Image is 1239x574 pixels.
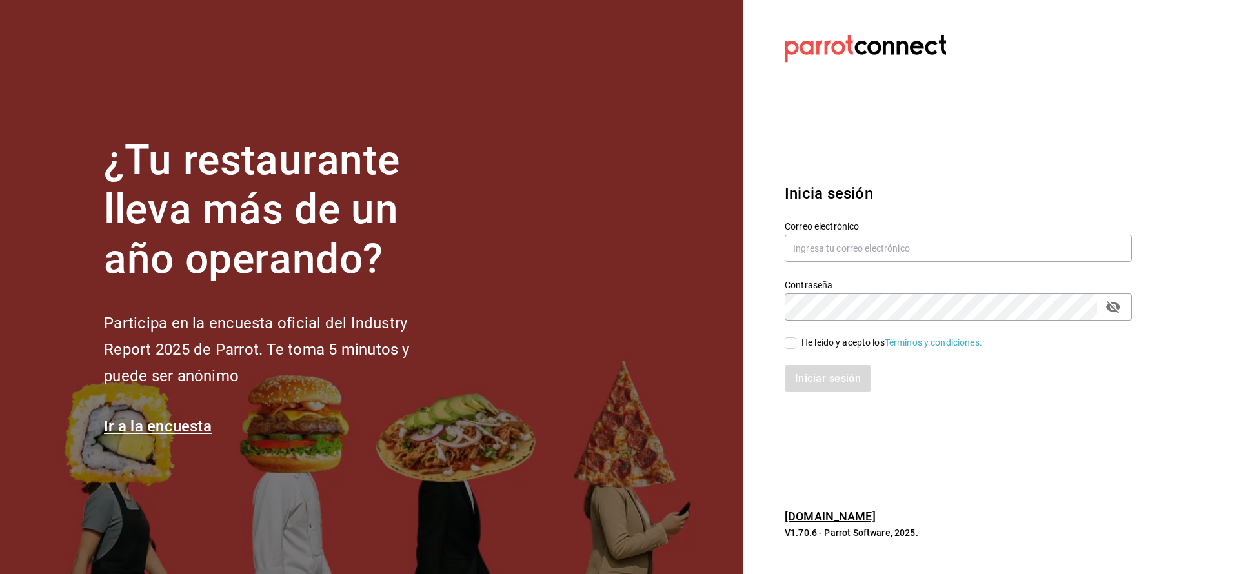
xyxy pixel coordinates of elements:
[785,280,1132,289] label: Contraseña
[785,510,876,523] a: [DOMAIN_NAME]
[785,526,1132,539] p: V1.70.6 - Parrot Software, 2025.
[104,417,212,435] a: Ir a la encuesta
[801,336,982,350] div: He leído y acepto los
[785,221,1132,230] label: Correo electrónico
[104,310,452,389] h2: Participa en la encuesta oficial del Industry Report 2025 de Parrot. Te toma 5 minutos y puede se...
[785,235,1132,262] input: Ingresa tu correo electrónico
[104,136,452,284] h1: ¿Tu restaurante lleva más de un año operando?
[885,337,982,348] a: Términos y condiciones.
[1102,296,1124,318] button: passwordField
[785,182,1132,205] h3: Inicia sesión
